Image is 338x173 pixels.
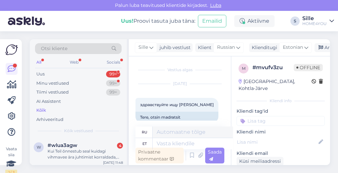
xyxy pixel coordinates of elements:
div: Sille [302,16,327,21]
span: Sille [138,44,148,51]
div: 4 [117,143,123,149]
div: Socials [105,58,122,67]
div: Arhiveeritud [36,116,63,123]
a: SilleHOME4YOU [302,16,334,26]
span: m [242,66,245,71]
div: 99+ [106,80,120,87]
img: Askly Logo [5,44,18,55]
div: juhib vestlust [157,44,191,51]
div: Uus [36,71,45,77]
b: Uus! [121,18,133,24]
div: Web [68,58,80,67]
span: Saada [208,149,222,162]
div: Kui Teil õnnestub seal kuidagi vihmavee ära juhtimist korraldada, siis on ostjate kogemused palju... [48,148,123,160]
input: Lisa tag [237,116,325,126]
div: HOME4YOU [302,21,327,26]
div: [DATE] [135,81,224,87]
div: # mvufv3zu [252,64,294,72]
div: Tiimi vestlused [36,89,69,96]
div: Privaatne kommentaar [135,148,184,163]
div: Küsi meiliaadressi [237,157,283,166]
div: Proovi tasuta juba täna: [121,17,195,25]
div: S [290,16,300,26]
p: Kliendi nimi [237,129,325,135]
span: w [37,145,41,150]
div: All [35,58,43,67]
button: Emailid [198,15,226,27]
input: Lisa nimi [237,138,317,146]
div: 99+ [106,89,120,96]
span: #wlua3agw [48,142,77,148]
span: Offline [294,64,323,71]
div: ru [142,127,147,138]
div: [DATE] 11:48 [103,160,123,165]
div: Klient [195,44,211,51]
div: AI Assistent [36,98,61,105]
div: et [142,138,147,149]
div: Klienditugi [249,44,277,51]
div: Tere, otsin madratsit [135,112,218,123]
span: Otsi kliente [41,45,67,52]
div: Kliendi info [237,98,325,104]
p: Kliendi tag'id [237,108,325,115]
span: Russian [217,44,235,51]
p: Kliendi email [237,150,325,157]
span: Luba [208,2,223,8]
span: здравствуйте ищу [PERSON_NAME] [140,102,214,107]
div: Kõik [36,107,46,114]
div: Vestlus algas [135,67,224,73]
div: [GEOGRAPHIC_DATA], Kohtla-Järve [239,78,312,92]
span: Estonian [283,44,303,51]
div: Minu vestlused [36,80,69,87]
span: Kõik vestlused [64,128,93,134]
div: 99+ [106,71,120,77]
div: Aktiivne [234,15,275,27]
